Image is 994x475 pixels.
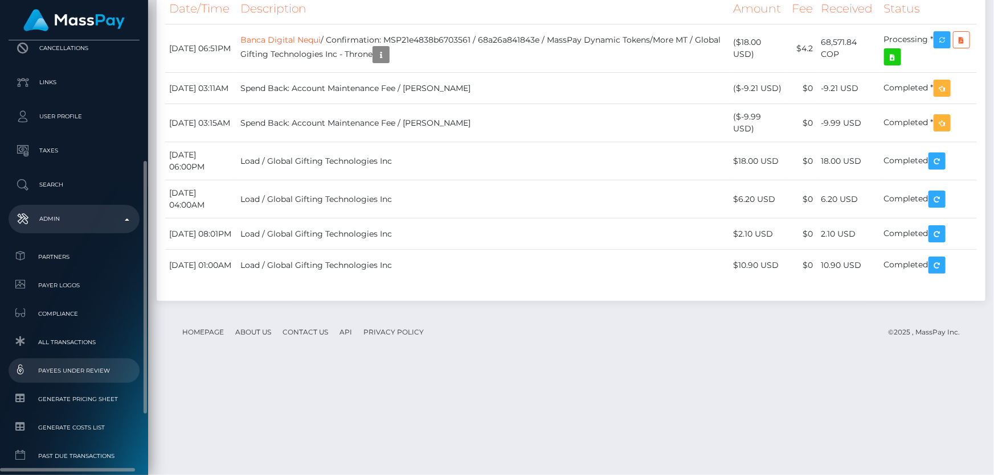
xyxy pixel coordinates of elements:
[165,73,236,104] td: [DATE] 03:11AM
[9,301,140,326] a: Compliance
[13,307,135,320] span: Compliance
[788,180,817,218] td: $0
[788,73,817,104] td: $0
[165,250,236,281] td: [DATE] 01:00AM
[13,210,135,228] p: Admin
[9,358,140,383] a: Payees under Review
[730,142,788,180] td: $18.00 USD
[817,142,880,180] td: 18.00 USD
[817,180,880,218] td: 6.20 USD
[9,34,140,63] a: Cancellations
[13,336,135,349] span: All Transactions
[23,9,125,31] img: MassPay Logo
[880,250,977,281] td: Completed
[888,326,968,338] div: © 2025 , MassPay Inc.
[788,142,817,180] td: $0
[13,364,135,377] span: Payees under Review
[178,323,228,341] a: Homepage
[13,250,135,263] span: Partners
[13,142,135,159] p: Taxes
[231,323,276,341] a: About Us
[880,180,977,218] td: Completed
[278,323,333,341] a: Contact Us
[9,171,140,199] a: Search
[817,73,880,104] td: -9.21 USD
[880,142,977,180] td: Completed
[730,24,788,73] td: ($18.00 USD)
[817,104,880,142] td: -9.99 USD
[730,250,788,281] td: $10.90 USD
[9,102,140,131] a: User Profile
[9,205,140,233] a: Admin
[880,218,977,250] td: Completed
[240,35,321,45] a: Banca Digital Nequi
[9,245,140,269] a: Partners
[880,24,977,73] td: Processing *
[788,250,817,281] td: $0
[788,218,817,250] td: $0
[165,218,236,250] td: [DATE] 08:01PM
[236,180,729,218] td: Load / Global Gifting Technologies Inc
[880,104,977,142] td: Completed *
[9,273,140,298] a: Payer Logos
[13,279,135,292] span: Payer Logos
[13,108,135,125] p: User Profile
[730,73,788,104] td: ($-9.21 USD)
[13,393,135,406] span: Generate Pricing Sheet
[236,142,729,180] td: Load / Global Gifting Technologies Inc
[335,323,357,341] a: API
[236,24,729,73] td: / Confirmation: MSP21e4838b6703561 / 68a26a841843e / MassPay Dynamic Tokens/More MT / Global Gift...
[817,218,880,250] td: 2.10 USD
[730,180,788,218] td: $6.20 USD
[788,24,817,73] td: $4.2
[880,73,977,104] td: Completed *
[9,387,140,411] a: Generate Pricing Sheet
[13,421,135,434] span: Generate Costs List
[236,218,729,250] td: Load / Global Gifting Technologies Inc
[9,330,140,354] a: All Transactions
[13,74,135,91] p: Links
[730,104,788,142] td: ($-9.99 USD)
[9,137,140,165] a: Taxes
[9,415,140,440] a: Generate Costs List
[9,444,140,468] a: Past Due Transactions
[13,176,135,193] p: Search
[236,104,729,142] td: Spend Back: Account Maintenance Fee / [PERSON_NAME]
[359,323,428,341] a: Privacy Policy
[236,73,729,104] td: Spend Back: Account Maintenance Fee / [PERSON_NAME]
[9,68,140,97] a: Links
[165,104,236,142] td: [DATE] 03:15AM
[817,24,880,73] td: 68,571.84 COP
[13,449,135,462] span: Past Due Transactions
[236,250,729,281] td: Load / Global Gifting Technologies Inc
[730,218,788,250] td: $2.10 USD
[817,250,880,281] td: 10.90 USD
[165,24,236,73] td: [DATE] 06:51PM
[13,40,135,57] p: Cancellations
[788,104,817,142] td: $0
[165,142,236,180] td: [DATE] 06:00PM
[165,180,236,218] td: [DATE] 04:00AM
